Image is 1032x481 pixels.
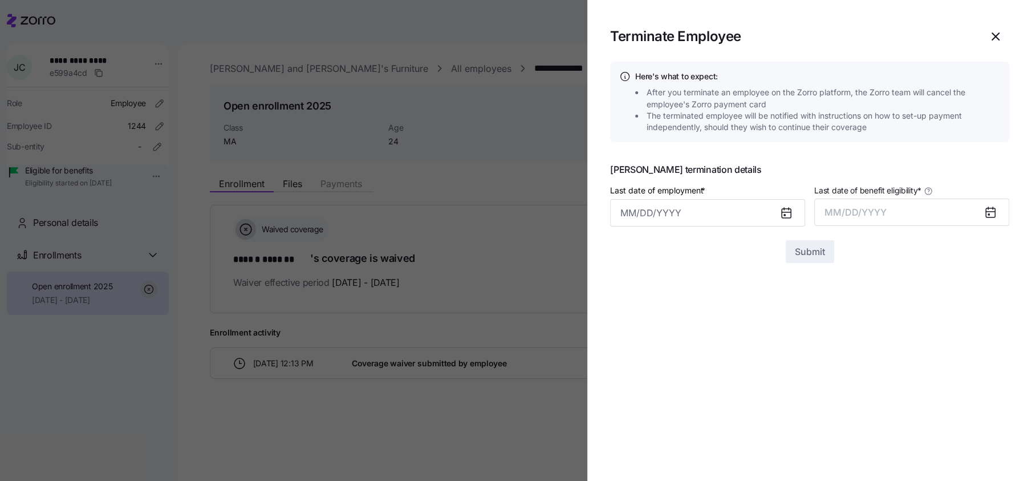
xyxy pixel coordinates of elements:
input: MM/DD/YYYY [610,199,805,227]
span: After you terminate an employee on the Zorro platform, the Zorro team will cancel the employee's ... [647,87,1003,110]
span: [PERSON_NAME] termination details [610,165,1009,174]
h4: Here's what to expect: [635,71,1000,82]
span: MM/DD/YYYY [824,207,887,218]
button: MM/DD/YYYY [814,199,1009,226]
button: Submit [786,240,834,263]
span: The terminated employee will be notified with instructions on how to set-up payment independently... [647,110,1003,134]
span: Submit [795,245,825,258]
h1: Terminate Employee [610,27,973,45]
label: Last date of employment [610,184,708,197]
span: Last date of benefit eligibility * [814,185,921,196]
